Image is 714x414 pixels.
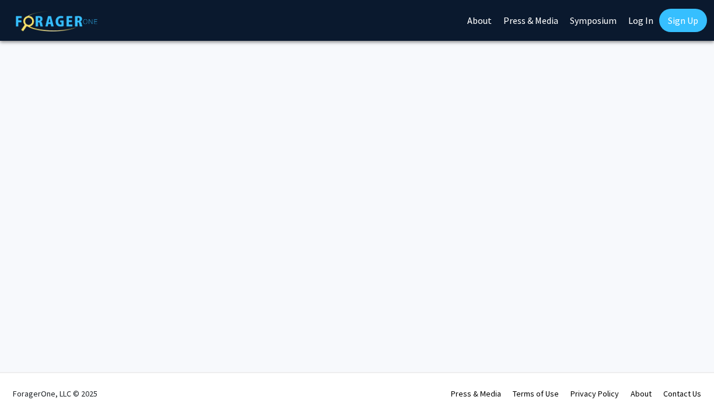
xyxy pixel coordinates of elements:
div: ForagerOne, LLC © 2025 [13,373,97,414]
a: Press & Media [451,388,501,399]
a: Contact Us [663,388,701,399]
a: About [631,388,652,399]
a: Privacy Policy [570,388,619,399]
img: ForagerOne Logo [16,11,97,31]
a: Sign Up [659,9,707,32]
a: Terms of Use [513,388,559,399]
